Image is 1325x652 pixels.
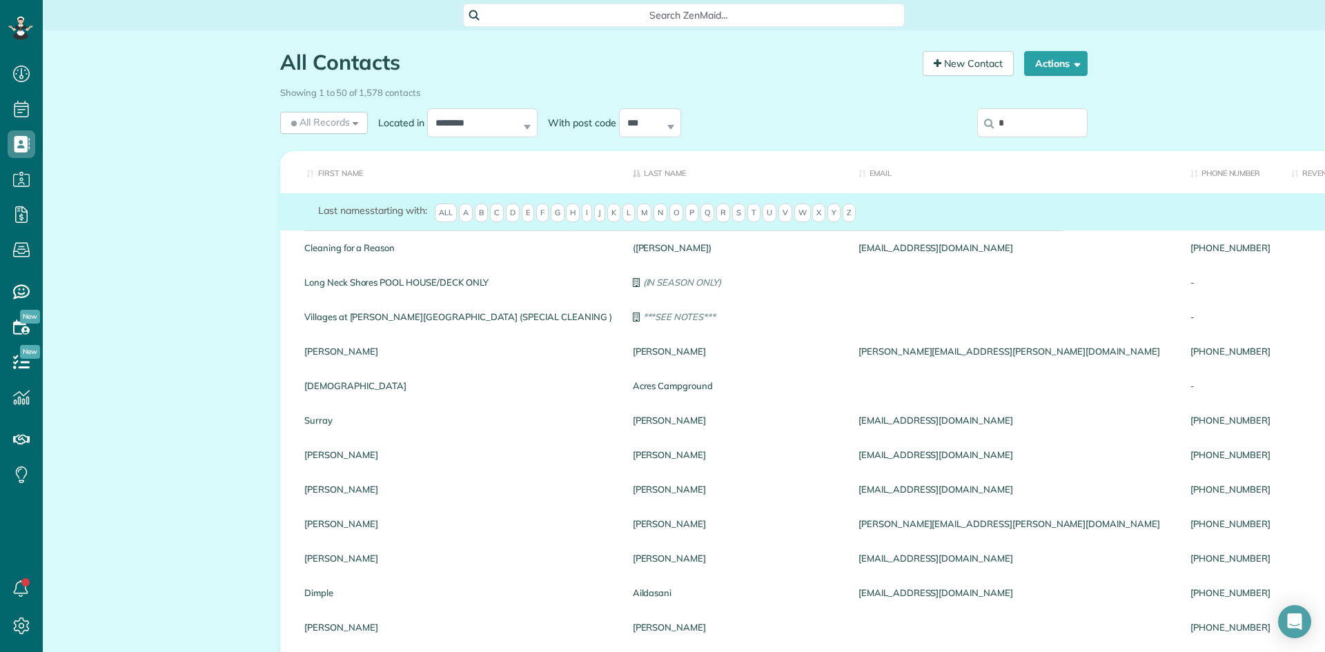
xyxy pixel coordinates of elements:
[280,51,912,74] h1: All Contacts
[304,277,612,287] a: Long Neck Shores POOL HOUSE/DECK ONLY
[794,204,811,223] span: W
[843,204,856,223] span: Z
[633,588,838,597] a: Aildasani
[318,204,370,217] span: Last names
[848,541,1180,575] div: [EMAIL_ADDRESS][DOMAIN_NAME]
[923,51,1014,76] a: New Contact
[763,204,776,223] span: U
[622,204,635,223] span: L
[304,450,612,460] a: [PERSON_NAME]
[280,151,622,193] th: First Name: activate to sort column ascending
[522,204,534,223] span: E
[848,230,1180,265] div: [EMAIL_ADDRESS][DOMAIN_NAME]
[304,553,612,563] a: [PERSON_NAME]
[1180,368,1281,403] div: -
[1180,230,1281,265] div: [PHONE_NUMBER]
[304,588,612,597] a: Dimple
[633,519,838,528] a: [PERSON_NAME]
[304,415,612,425] a: Surray
[685,204,698,223] span: P
[288,115,350,129] span: All Records
[280,81,1088,99] div: Showing 1 to 50 of 1,578 contacts
[1180,151,1281,193] th: Phone number: activate to sort column ascending
[622,151,848,193] th: Last Name: activate to sort column descending
[435,204,457,223] span: All
[459,204,473,223] span: A
[304,346,612,356] a: [PERSON_NAME]
[1180,506,1281,541] div: [PHONE_NUMBER]
[812,204,825,223] span: X
[1024,51,1088,76] button: Actions
[633,553,838,563] a: [PERSON_NAME]
[318,204,427,217] label: starting with:
[368,116,427,130] label: Located in
[848,437,1180,472] div: [EMAIL_ADDRESS][DOMAIN_NAME]
[848,403,1180,437] div: [EMAIL_ADDRESS][DOMAIN_NAME]
[633,622,838,632] a: [PERSON_NAME]
[1180,299,1281,334] div: -
[304,519,612,528] a: [PERSON_NAME]
[551,204,565,223] span: G
[490,204,504,223] span: C
[1278,605,1311,638] div: Open Intercom Messenger
[848,575,1180,610] div: [EMAIL_ADDRESS][DOMAIN_NAME]
[1180,437,1281,472] div: [PHONE_NUMBER]
[716,204,730,223] span: R
[1180,334,1281,368] div: [PHONE_NUMBER]
[20,310,40,324] span: New
[633,450,838,460] a: [PERSON_NAME]
[20,345,40,359] span: New
[633,346,838,356] a: [PERSON_NAME]
[778,204,792,223] span: V
[654,204,667,223] span: N
[304,622,612,632] a: [PERSON_NAME]
[637,204,651,223] span: M
[475,204,488,223] span: B
[633,277,838,287] a: (IN SEASON ONLY)
[1180,610,1281,644] div: [PHONE_NUMBER]
[700,204,714,223] span: Q
[607,204,620,223] span: K
[304,243,612,253] a: Cleaning for a Reason
[633,381,838,391] a: Acres Campground
[304,381,612,391] a: [DEMOGRAPHIC_DATA]
[848,334,1180,368] div: [PERSON_NAME][EMAIL_ADDRESS][PERSON_NAME][DOMAIN_NAME]
[747,204,760,223] span: T
[1180,265,1281,299] div: -
[848,506,1180,541] div: [PERSON_NAME][EMAIL_ADDRESS][PERSON_NAME][DOMAIN_NAME]
[1180,403,1281,437] div: [PHONE_NUMBER]
[1180,575,1281,610] div: [PHONE_NUMBER]
[1180,541,1281,575] div: [PHONE_NUMBER]
[594,204,605,223] span: J
[848,151,1180,193] th: Email: activate to sort column ascending
[506,204,520,223] span: D
[566,204,580,223] span: H
[633,243,838,253] a: ([PERSON_NAME])
[669,204,683,223] span: O
[633,415,838,425] a: [PERSON_NAME]
[827,204,841,223] span: Y
[536,204,549,223] span: F
[304,484,612,494] a: [PERSON_NAME]
[848,472,1180,506] div: [EMAIL_ADDRESS][DOMAIN_NAME]
[1180,472,1281,506] div: [PHONE_NUMBER]
[304,312,612,322] a: Villages at [PERSON_NAME][GEOGRAPHIC_DATA] (SPECIAL CLEANING )
[538,116,619,130] label: With post code
[582,204,592,223] span: I
[633,484,838,494] a: [PERSON_NAME]
[643,277,721,288] em: (IN SEASON ONLY)
[732,204,745,223] span: S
